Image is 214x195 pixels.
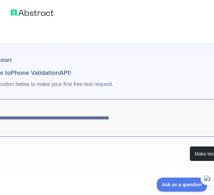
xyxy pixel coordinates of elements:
[11,8,53,17] img: Abstract logo
[157,178,207,192] iframe: Toggle Customer Support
